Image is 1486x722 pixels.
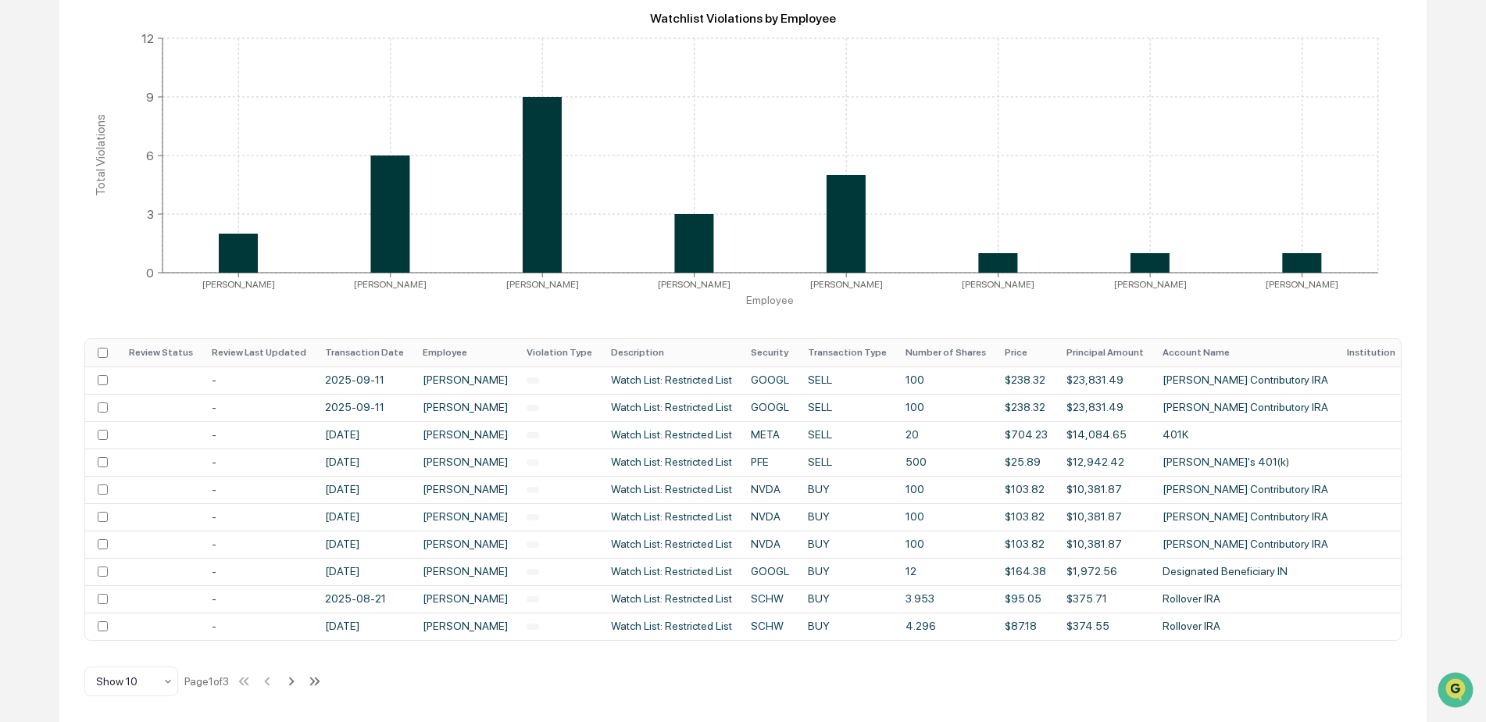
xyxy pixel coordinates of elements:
td: [PERSON_NAME] Contributory IRA [1153,503,1338,531]
tspan: [PERSON_NAME] [1266,279,1338,290]
td: 100 [896,476,995,503]
td: SELL [798,449,896,476]
td: NVDA [741,531,798,558]
td: [DATE] [316,613,413,640]
td: 401K [1153,421,1338,449]
td: $238.32 [995,394,1057,421]
span: • [174,255,180,267]
tspan: [PERSON_NAME] [354,279,427,290]
td: [PERSON_NAME] [413,449,517,476]
td: GOOGL [741,394,798,421]
tspan: [PERSON_NAME] [962,279,1034,290]
td: Watch List: Restricted List [602,449,741,476]
td: BUY [798,613,896,640]
td: $12,942.42 [1057,449,1153,476]
td: $704.23 [995,421,1057,449]
th: Violation Type [517,339,602,366]
td: [PERSON_NAME] [413,394,517,421]
td: $25.89 [995,449,1057,476]
td: BUY [798,476,896,503]
td: - [202,394,316,421]
td: $14,084.65 [1057,421,1153,449]
td: NVDA [741,503,798,531]
td: $10,381.87 [1057,531,1153,558]
td: [PERSON_NAME] [413,558,517,585]
tspan: [PERSON_NAME] [202,279,275,290]
td: 500 [896,449,995,476]
td: [PERSON_NAME] Contributory IRA [1153,531,1338,558]
td: [DATE] [316,531,413,558]
div: Past conversations [16,173,105,186]
td: BUY [798,585,896,613]
span: 7 minutes ago [189,213,256,225]
th: Transaction Date [316,339,413,366]
td: [PERSON_NAME] [413,366,517,394]
img: 8933085812038_c878075ebb4cc5468115_72.jpg [33,120,61,148]
p: How can we help? [16,33,284,58]
td: Rollover IRA [1153,585,1338,613]
td: 100 [896,366,995,394]
td: SELL [798,421,896,449]
td: 4.296 [896,613,995,640]
td: $374.55 [1057,613,1153,640]
tspan: 9 [146,89,154,104]
th: Review Last Updated [202,339,316,366]
td: $164.38 [995,558,1057,585]
iframe: Open customer support [1436,670,1478,713]
td: BUY [798,558,896,585]
td: Watch List: Restricted List [602,585,741,613]
td: $87.18 [995,613,1057,640]
tspan: Total Violations [93,114,108,196]
tspan: 6 [146,148,154,163]
td: Watch List: Restricted List [602,476,741,503]
span: • [180,213,186,225]
td: PFE [741,449,798,476]
td: [DATE] [316,503,413,531]
tspan: [PERSON_NAME] [1114,279,1187,290]
td: - [202,531,316,558]
th: Security [741,339,798,366]
td: Watch List: Restricted List [602,394,741,421]
div: 🗄️ [113,321,126,334]
th: Institution [1338,339,1405,366]
td: - [202,558,316,585]
td: Watch List: Restricted List [602,421,741,449]
a: 🗄️Attestations [107,313,200,341]
td: Watch List: Restricted List [602,558,741,585]
div: Page 1 of 3 [184,675,229,688]
th: Account Name [1153,339,1338,366]
tspan: 0 [146,265,154,280]
span: Data Lookup [31,349,98,365]
td: $375.71 [1057,585,1153,613]
td: 100 [896,394,995,421]
td: 100 [896,531,995,558]
div: We're available if you need us! [70,135,215,148]
td: - [202,613,316,640]
a: 🖐️Preclearance [9,313,107,341]
td: Watch List: Restricted List [602,531,741,558]
td: BUY [798,531,896,558]
td: [PERSON_NAME] [413,585,517,613]
td: - [202,366,316,394]
span: 15 minutes ago [183,255,256,267]
button: See all [242,170,284,189]
tspan: [PERSON_NAME] [506,279,579,290]
td: 20 [896,421,995,449]
td: SCHW [741,613,798,640]
td: - [202,476,316,503]
tspan: [PERSON_NAME] [810,279,883,290]
td: GOOGL [741,558,798,585]
td: SCHW [741,585,798,613]
text: Watchlist Violations by Employee [650,11,836,26]
td: 2025-09-11 [316,394,413,421]
tspan: Employee [746,294,794,306]
td: [PERSON_NAME] [413,613,517,640]
td: $10,381.87 [1057,476,1153,503]
img: Steve.Lennart [16,198,41,223]
td: - [202,421,316,449]
td: 100 [896,503,995,531]
td: $103.82 [995,476,1057,503]
td: $103.82 [995,531,1057,558]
